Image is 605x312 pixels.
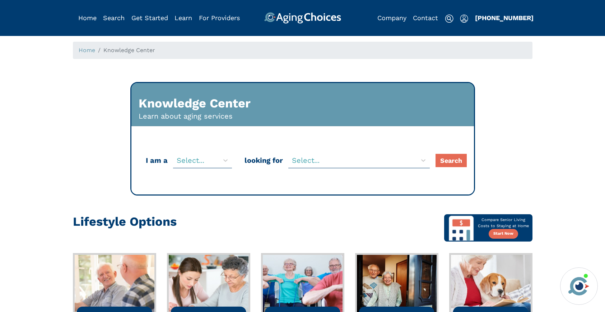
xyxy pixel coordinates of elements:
img: user-icon.svg [460,14,468,23]
img: avatar [567,274,591,298]
div: Popover trigger [460,12,468,24]
a: Contact [413,14,438,22]
a: For Providers [199,14,240,22]
div: Popover trigger [103,12,125,24]
h1: Knowledge Center [139,96,251,111]
img: What Does Assisted Living Cost? [448,214,474,241]
p: Compare Senior Living Costs to Staying at Home [474,217,532,229]
a: Get Started [131,14,168,22]
p: Learn about aging services [139,111,233,121]
a: Home [79,47,95,54]
a: Lifestyle Options [73,220,177,227]
span: Knowledge Center [103,47,155,54]
h1: Lifestyle Options [73,214,177,229]
a: Search [103,14,125,22]
a: Company [377,14,406,22]
a: Home [78,14,97,22]
p: I am a [144,155,173,166]
img: search-icon.svg [445,14,453,23]
img: AgingChoices [264,12,341,24]
nav: breadcrumb [73,42,532,59]
button: Search [436,154,467,167]
a: [PHONE_NUMBER] [475,14,534,22]
p: looking for [243,155,288,166]
a: Learn [174,14,192,22]
button: Start Now [489,229,518,239]
a: Compare Senior Living Costs to Staying at HomeStart Now [444,214,532,242]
